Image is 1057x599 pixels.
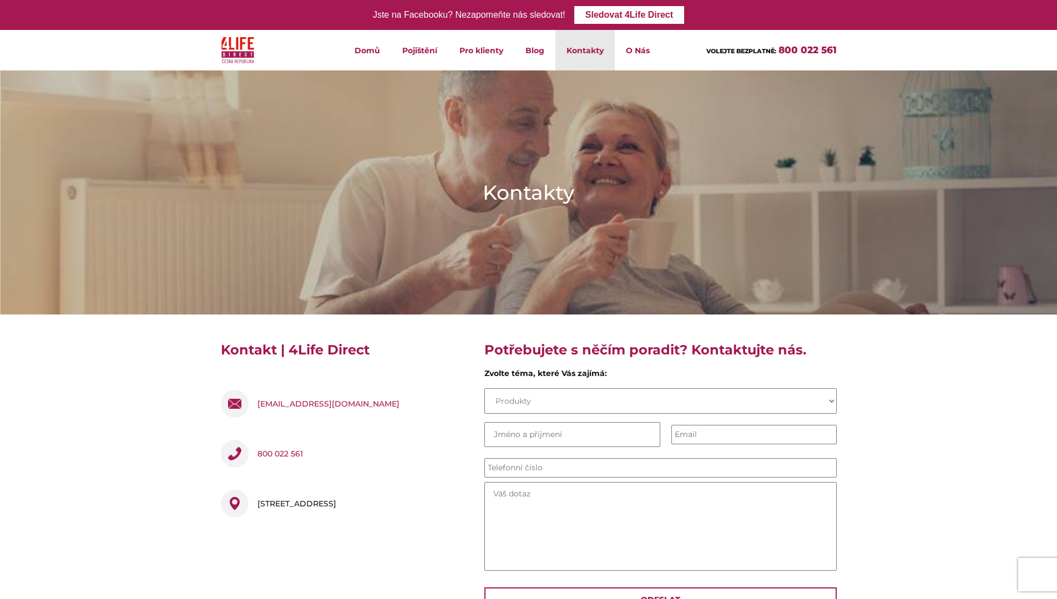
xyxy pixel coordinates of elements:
a: [EMAIL_ADDRESS][DOMAIN_NAME] [257,390,399,418]
a: 800 022 561 [778,44,837,55]
input: Telefonní číslo [484,458,837,478]
div: Jste na Facebooku? Nezapomeňte nás sledovat! [373,7,565,23]
img: 4Life Direct Česká republika logo [221,34,255,66]
a: Blog [514,30,555,70]
a: 800 022 561 [257,440,303,468]
input: Email [671,425,837,444]
div: Zvolte téma, které Vás zajímá: [484,368,837,384]
div: [STREET_ADDRESS] [257,490,336,517]
span: VOLEJTE BEZPLATNĚ: [706,47,776,55]
h1: Kontakty [483,179,574,206]
a: Domů [343,30,391,70]
h4: Potřebujete s něčím poradit? Kontaktujte nás. [484,341,837,368]
a: Sledovat 4Life Direct [574,6,684,24]
h4: Kontakt | 4Life Direct [221,341,468,368]
a: Kontakty [555,30,615,70]
input: Jméno a příjmení [484,422,661,447]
